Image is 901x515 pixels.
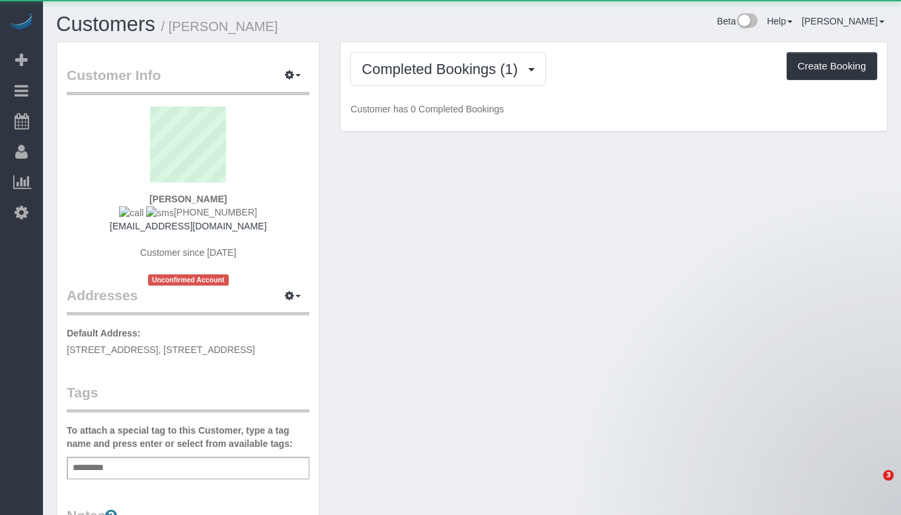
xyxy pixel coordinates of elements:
[8,13,34,32] img: Automaid Logo
[67,424,309,450] label: To attach a special tag to this Customer, type a tag name and press enter or select from availabl...
[67,327,141,340] label: Default Address:
[110,221,266,231] a: [EMAIL_ADDRESS][DOMAIN_NAME]
[350,52,546,86] button: Completed Bookings (1)
[787,52,877,80] button: Create Booking
[119,207,257,218] span: [PHONE_NUMBER]
[802,16,884,26] a: [PERSON_NAME]
[149,194,227,204] strong: [PERSON_NAME]
[140,247,236,258] span: Customer since [DATE]
[883,470,894,481] span: 3
[67,344,255,355] span: [STREET_ADDRESS], [STREET_ADDRESS]
[717,16,758,26] a: Beta
[350,102,877,116] p: Customer has 0 Completed Bookings
[362,61,524,77] span: Completed Bookings (1)
[856,470,888,502] iframe: Intercom live chat
[767,16,793,26] a: Help
[161,19,278,34] small: / [PERSON_NAME]
[736,13,758,30] img: New interface
[119,206,143,219] img: call
[67,383,309,413] legend: Tags
[56,13,155,36] a: Customers
[146,206,174,219] img: sms
[67,65,309,95] legend: Customer Info
[148,274,229,286] span: Unconfirmed Account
